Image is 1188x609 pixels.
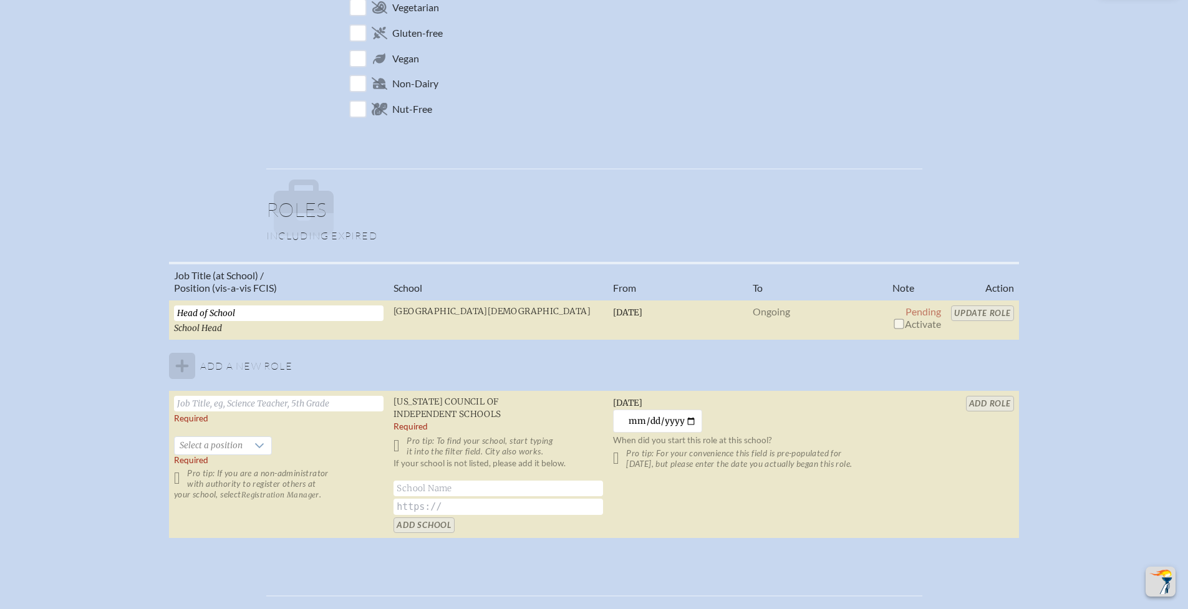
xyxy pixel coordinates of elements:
[169,263,389,300] th: Job Title (at School) / Position (vis-a-vis FCIS)
[394,306,591,317] span: [GEOGRAPHIC_DATA][DEMOGRAPHIC_DATA]
[389,263,608,300] th: School
[174,455,208,465] span: Required
[613,448,882,469] p: Pro tip: For your convenience this field is pre-populated for [DATE], but please enter the date y...
[1146,567,1176,597] button: Scroll Top
[174,305,384,321] input: Eg, Science Teacher, 5th Grade
[1148,569,1173,594] img: To the top
[394,421,428,432] label: Required
[392,77,438,90] span: Non-Dairy
[174,413,208,424] label: Required
[394,499,603,515] input: https://
[174,396,384,411] input: Job Title, eg, Science Teacher, 5th Grade
[905,305,941,317] span: Pending
[394,481,603,496] input: School Name
[613,307,642,318] span: [DATE]
[608,263,748,300] th: From
[241,491,319,499] span: Registration Manager
[394,436,603,457] p: Pro tip: To find your school, start typing it into the filter field. City also works.
[946,263,1019,300] th: Action
[394,458,566,479] label: If your school is not listed, please add it below.
[613,435,882,446] p: When did you start this role at this school?
[394,396,501,420] span: [US_STATE] Council of Independent Schools
[266,229,922,242] p: Including expired
[392,1,439,14] span: Vegetarian
[748,263,887,300] th: To
[613,398,642,408] span: [DATE]
[174,323,222,333] span: School Head
[392,27,443,39] span: Gluten-free
[892,318,941,330] span: Activate
[266,199,922,229] h1: Roles
[392,52,419,65] span: Vegan
[175,437,248,454] span: Select a position
[887,263,946,300] th: Note
[753,305,790,317] span: Ongoing
[174,468,384,500] p: Pro tip: If you are a non-administrator with authority to register others at your school, select .
[392,103,432,115] span: Nut-Free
